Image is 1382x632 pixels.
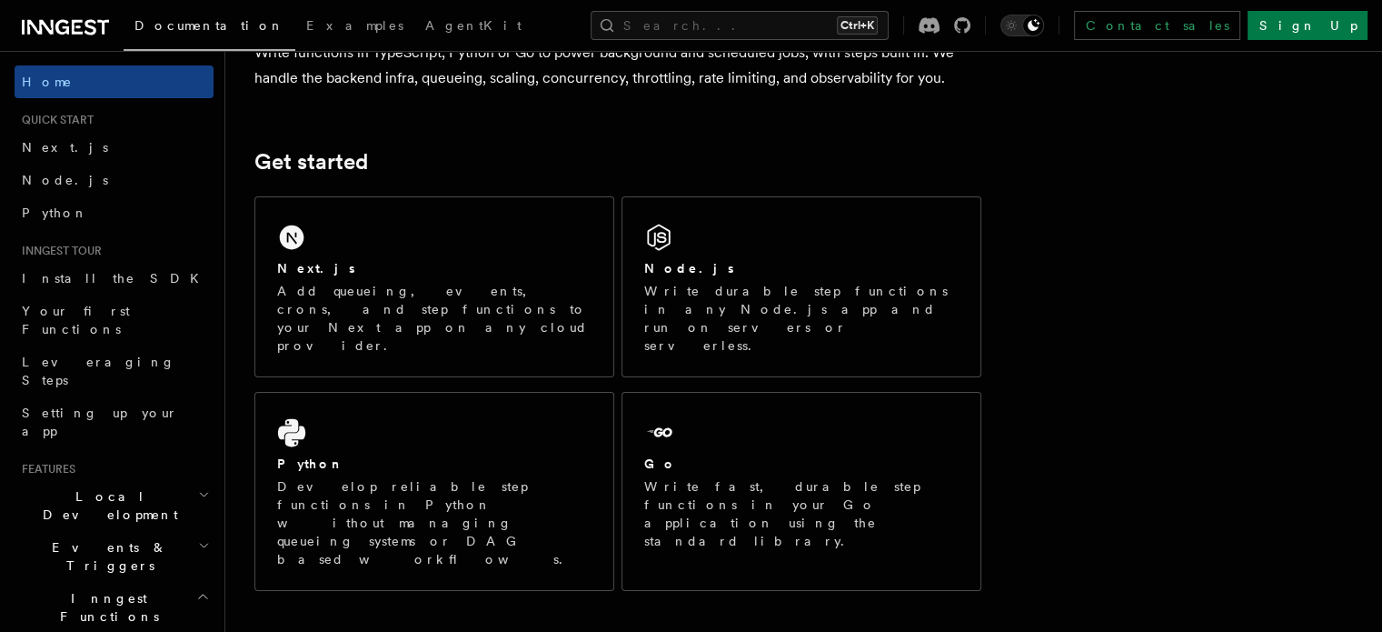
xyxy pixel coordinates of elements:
[15,131,214,164] a: Next.js
[277,282,592,355] p: Add queueing, events, crons, and step functions to your Next app on any cloud provider.
[277,455,344,473] h2: Python
[22,173,108,187] span: Node.js
[254,392,614,591] a: PythonDevelop reliable step functions in Python without managing queueing systems or DAG based wo...
[644,282,959,355] p: Write durable step functions in any Node.js app and run on servers or serverless.
[15,65,214,98] a: Home
[425,18,522,33] span: AgentKit
[22,140,108,155] span: Next.js
[15,531,214,582] button: Events & Triggers
[306,18,403,33] span: Examples
[277,259,355,277] h2: Next.js
[134,18,284,33] span: Documentation
[621,392,981,591] a: GoWrite fast, durable step functions in your Go application using the standard library.
[22,355,175,387] span: Leveraging Steps
[22,73,73,91] span: Home
[15,480,214,531] button: Local Development
[15,589,196,626] span: Inngest Functions
[644,455,677,473] h2: Go
[15,164,214,196] a: Node.js
[15,538,198,575] span: Events & Triggers
[591,11,889,40] button: Search...Ctrl+K
[837,16,878,35] kbd: Ctrl+K
[22,304,130,336] span: Your first Functions
[254,196,614,377] a: Next.jsAdd queueing, events, crons, and step functions to your Next app on any cloud provider.
[15,462,75,477] span: Features
[22,271,210,286] span: Install the SDK
[15,295,214,346] a: Your first Functions
[22,206,88,220] span: Python
[621,196,981,377] a: Node.jsWrite durable step functions in any Node.js app and run on servers or serverless.
[254,40,981,91] p: Write functions in TypeScript, Python or Go to power background and scheduled jobs, with steps bu...
[15,196,214,229] a: Python
[15,346,214,396] a: Leveraging Steps
[254,149,368,175] a: Get started
[644,477,959,550] p: Write fast, durable step functions in your Go application using the standard library.
[15,244,102,258] span: Inngest tour
[15,113,94,127] span: Quick start
[15,262,214,295] a: Install the SDK
[15,396,214,447] a: Setting up your app
[15,487,198,524] span: Local Development
[124,5,295,51] a: Documentation
[1000,15,1044,36] button: Toggle dark mode
[1074,11,1240,40] a: Contact sales
[277,477,592,568] p: Develop reliable step functions in Python without managing queueing systems or DAG based workflows.
[295,5,414,49] a: Examples
[1248,11,1367,40] a: Sign Up
[414,5,532,49] a: AgentKit
[644,259,734,277] h2: Node.js
[22,406,178,438] span: Setting up your app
